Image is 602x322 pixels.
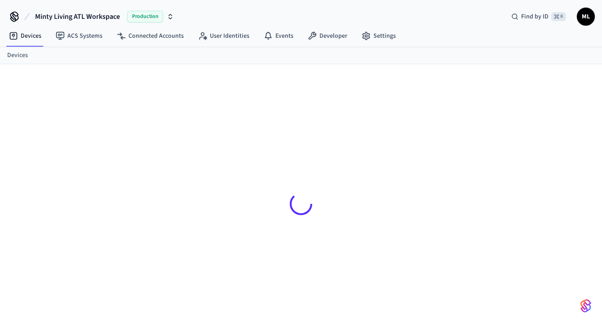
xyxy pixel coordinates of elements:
span: Production [127,11,163,22]
div: Find by ID⌘ K [504,9,573,25]
a: Connected Accounts [110,28,191,44]
a: User Identities [191,28,257,44]
a: Settings [354,28,403,44]
a: Developer [301,28,354,44]
a: Devices [2,28,49,44]
span: ⌘ K [551,12,566,21]
a: ACS Systems [49,28,110,44]
img: SeamLogoGradient.69752ec5.svg [580,299,591,313]
span: ML [578,9,594,25]
a: Devices [7,51,28,60]
button: ML [577,8,595,26]
span: Minty Living ATL Workspace [35,11,120,22]
a: Events [257,28,301,44]
span: Find by ID [521,12,549,21]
